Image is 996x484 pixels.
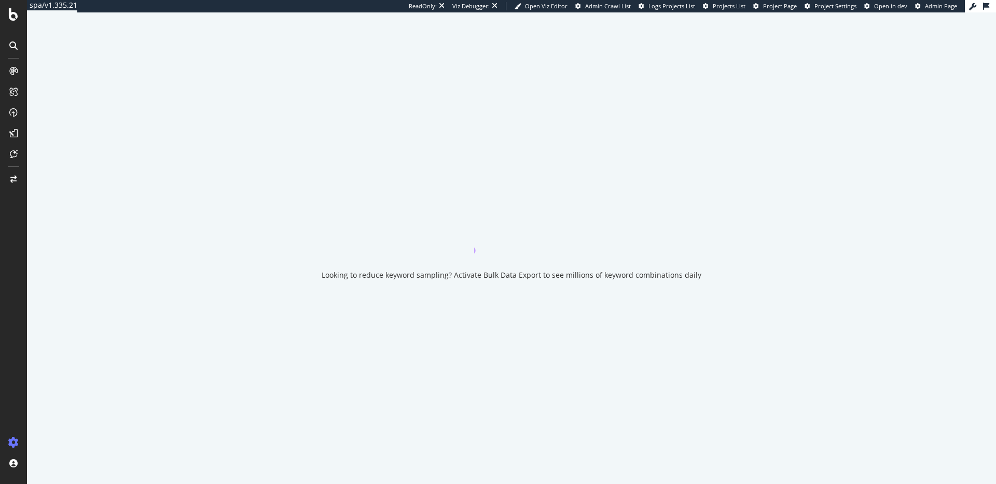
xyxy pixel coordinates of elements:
span: Admin Page [925,2,957,10]
div: animation [474,216,549,253]
span: Open Viz Editor [525,2,568,10]
span: Project Settings [814,2,856,10]
a: Logs Projects List [639,2,695,10]
a: Admin Page [915,2,957,10]
a: Projects List [703,2,745,10]
a: Open in dev [864,2,907,10]
span: Project Page [763,2,797,10]
span: Open in dev [874,2,907,10]
a: Project Page [753,2,797,10]
div: Viz Debugger: [452,2,490,10]
a: Admin Crawl List [575,2,631,10]
a: Project Settings [805,2,856,10]
span: Admin Crawl List [585,2,631,10]
div: Looking to reduce keyword sampling? Activate Bulk Data Export to see millions of keyword combinat... [322,270,701,280]
div: ReadOnly: [409,2,437,10]
span: Projects List [713,2,745,10]
a: Open Viz Editor [515,2,568,10]
span: Logs Projects List [648,2,695,10]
